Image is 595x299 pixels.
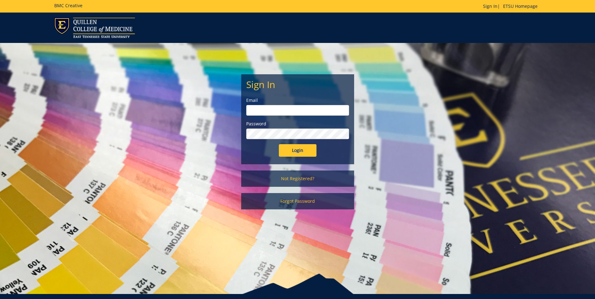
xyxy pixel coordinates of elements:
[483,3,541,9] p: |
[241,193,354,209] a: Forgot Password
[483,3,497,9] a: Sign In
[246,97,349,103] label: Email
[54,3,82,8] h5: BMC Creative
[246,121,349,127] label: Password
[279,144,316,157] input: Login
[246,79,349,90] h2: Sign In
[500,3,541,9] a: ETSU Homepage
[54,18,135,38] img: ETSU logo
[241,170,354,187] a: Not Registered?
